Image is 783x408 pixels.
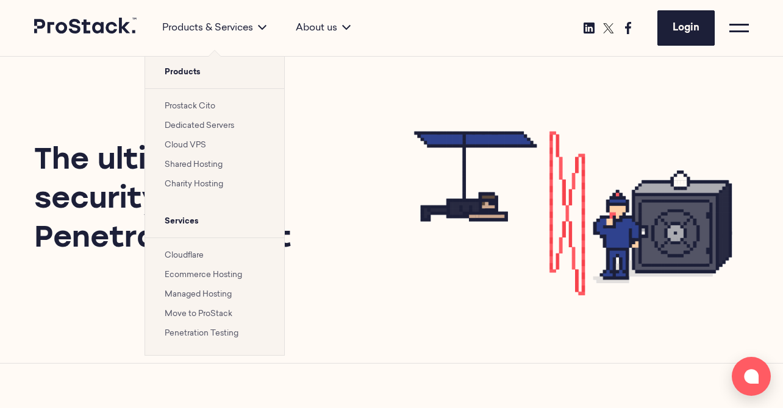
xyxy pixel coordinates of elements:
[165,161,223,169] a: Shared Hosting
[165,122,234,130] a: Dedicated Servers
[165,180,223,188] a: Charity Hosting
[391,115,749,304] img: pen-testing-page-header_v3.gif
[732,357,771,396] button: Open chat window
[281,21,365,35] div: About us
[165,141,206,149] a: Cloud VPS
[165,251,204,259] a: Cloudflare
[165,102,215,110] a: Prostack Cito
[148,21,281,35] div: Products & Services
[34,142,357,259] h1: The ultimate security with a Penetration Test
[165,271,242,279] a: Ecommerce Hosting
[657,10,715,46] a: Login
[34,18,138,38] a: Prostack logo
[165,310,232,318] a: Move to ProStack
[165,290,232,298] a: Managed Hosting
[145,57,284,88] span: Products
[145,206,284,237] span: Services
[165,329,238,337] a: Penetration Testing
[673,23,699,33] span: Login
